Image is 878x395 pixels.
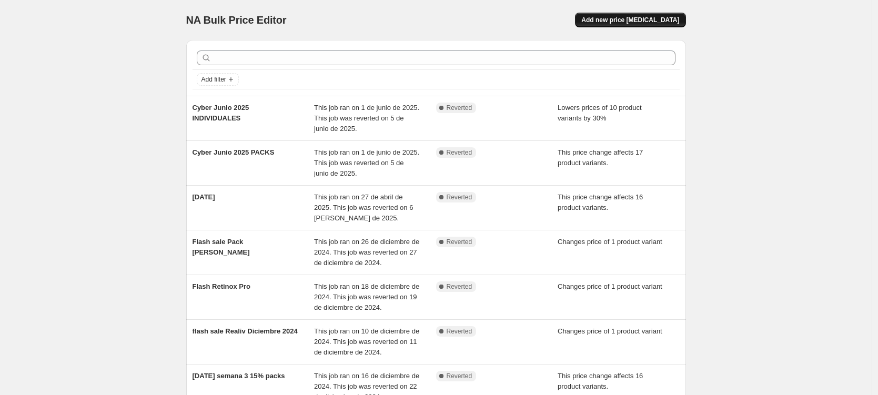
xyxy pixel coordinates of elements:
span: flash sale Realiv Diciembre 2024 [193,327,298,335]
span: Flash sale Pack [PERSON_NAME] [193,238,250,256]
span: This job ran on 10 de diciembre de 2024. This job was reverted on 11 de diciembre de 2024. [314,327,419,356]
span: Reverted [447,148,472,157]
span: [DATE] [193,193,215,201]
span: Changes price of 1 product variant [558,238,662,246]
button: Add filter [197,73,239,86]
span: Reverted [447,104,472,112]
button: Add new price [MEDICAL_DATA] [575,13,685,27]
span: This job ran on 18 de diciembre de 2024. This job was reverted on 19 de diciembre de 2024. [314,282,419,311]
span: NA Bulk Price Editor [186,14,287,26]
span: This job ran on 1 de junio de 2025. This job was reverted on 5 de junio de 2025. [314,104,419,133]
span: Reverted [447,193,472,201]
span: This job ran on 26 de diciembre de 2024. This job was reverted on 27 de diciembre de 2024. [314,238,419,267]
span: Changes price of 1 product variant [558,282,662,290]
span: Add new price [MEDICAL_DATA] [581,16,679,24]
span: Flash Retinox Pro [193,282,251,290]
span: Reverted [447,282,472,291]
span: [DATE] semana 3 15% packs [193,372,285,380]
span: Add filter [201,75,226,84]
span: Changes price of 1 product variant [558,327,662,335]
span: Reverted [447,327,472,336]
span: This price change affects 17 product variants. [558,148,643,167]
span: Cyber Junio 2025 PACKS [193,148,275,156]
span: This price change affects 16 product variants. [558,372,643,390]
span: Reverted [447,238,472,246]
span: This job ran on 27 de abril de 2025. This job was reverted on 6 [PERSON_NAME] de 2025. [314,193,413,222]
span: Reverted [447,372,472,380]
span: Lowers prices of 10 product variants by 30% [558,104,642,122]
span: This price change affects 16 product variants. [558,193,643,211]
span: This job ran on 1 de junio de 2025. This job was reverted on 5 de junio de 2025. [314,148,419,177]
span: Cyber Junio 2025 INDIVIDUALES [193,104,249,122]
